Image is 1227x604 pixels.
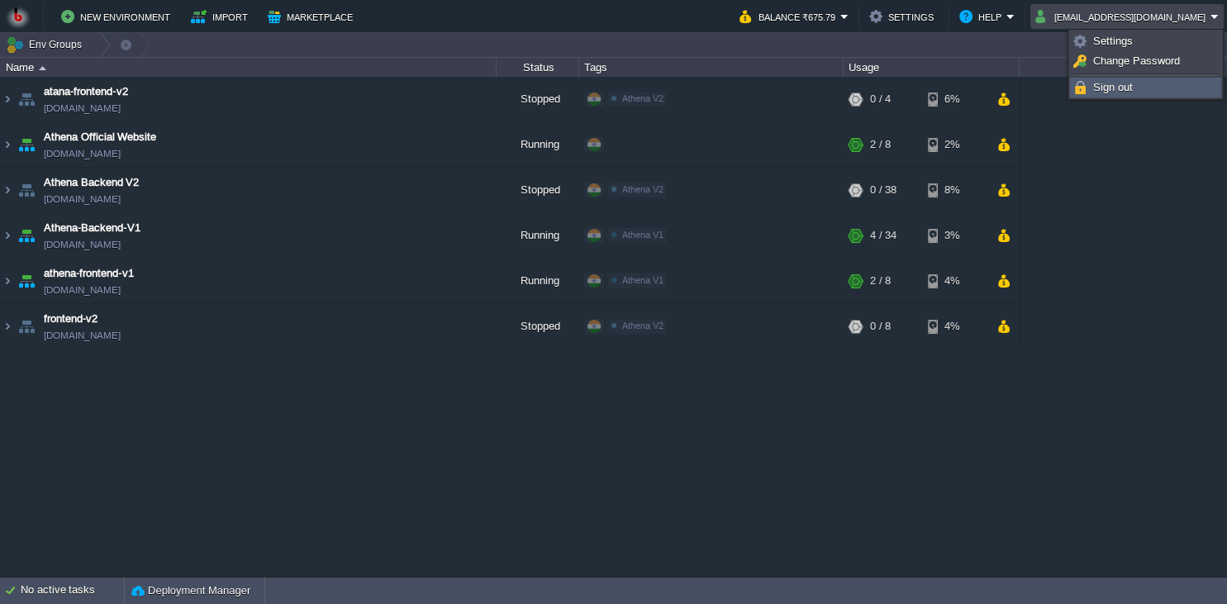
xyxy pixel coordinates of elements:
div: Stopped [497,77,579,121]
a: Athena Official Website [44,129,156,145]
button: Deployment Manager [131,583,250,599]
div: 4% [928,259,982,303]
button: New Environment [61,7,175,26]
a: [DOMAIN_NAME] [44,145,121,162]
a: frontend-v2 [44,311,97,327]
div: 0 / 4 [870,77,891,121]
div: Running [497,122,579,167]
div: No active tasks [21,578,124,604]
img: AMDAwAAAACH5BAEAAAAALAAAAAABAAEAAAICRAEAOw== [1,168,14,212]
img: Bitss Techniques [6,4,31,29]
div: Tags [580,58,843,77]
a: [DOMAIN_NAME] [44,100,121,117]
span: Athena V2 [622,321,663,331]
div: Name [2,58,496,77]
span: Sign out [1093,81,1133,93]
div: 0 / 8 [870,304,891,349]
div: Running [497,213,579,258]
a: [DOMAIN_NAME] [44,327,121,344]
div: 2 / 8 [870,122,891,167]
span: Change Password [1093,55,1180,67]
div: Running [497,259,579,303]
span: Athena V2 [622,184,663,194]
span: Athena V1 [622,230,663,240]
a: [DOMAIN_NAME] [44,191,121,207]
div: Stopped [497,304,579,349]
div: Stopped [497,168,579,212]
button: Env Groups [6,33,88,56]
div: 0 / 38 [870,168,896,212]
a: Change Password [1071,52,1220,70]
button: Balance ₹675.79 [740,7,840,26]
span: Athena V1 [622,275,663,285]
div: Usage [844,58,1019,77]
a: [DOMAIN_NAME] [44,236,121,253]
button: Help [959,7,1006,26]
img: AMDAwAAAACH5BAEAAAAALAAAAAABAAEAAAICRAEAOw== [1,122,14,167]
img: AMDAwAAAACH5BAEAAAAALAAAAAABAAEAAAICRAEAOw== [39,66,46,70]
div: 4% [928,304,982,349]
button: [EMAIL_ADDRESS][DOMAIN_NAME] [1035,7,1210,26]
a: Sign out [1071,78,1220,97]
span: Athena V2 [622,93,663,103]
img: AMDAwAAAACH5BAEAAAAALAAAAAABAAEAAAICRAEAOw== [15,213,38,258]
button: Marketplace [268,7,358,26]
a: [DOMAIN_NAME] [44,282,121,298]
div: 2% [928,122,982,167]
div: 8% [928,168,982,212]
div: 2 / 8 [870,259,891,303]
div: 4 / 34 [870,213,896,258]
img: AMDAwAAAACH5BAEAAAAALAAAAAABAAEAAAICRAEAOw== [15,122,38,167]
img: AMDAwAAAACH5BAEAAAAALAAAAAABAAEAAAICRAEAOw== [1,77,14,121]
div: 3% [928,213,982,258]
a: athena-frontend-v1 [44,265,134,282]
a: Athena Backend V2 [44,174,139,191]
img: AMDAwAAAACH5BAEAAAAALAAAAAABAAEAAAICRAEAOw== [15,304,38,349]
img: AMDAwAAAACH5BAEAAAAALAAAAAABAAEAAAICRAEAOw== [15,168,38,212]
span: Settings [1093,35,1133,47]
a: Athena-Backend-V1 [44,220,140,236]
a: Settings [1071,32,1220,50]
a: atana-frontend-v2 [44,83,128,100]
img: AMDAwAAAACH5BAEAAAAALAAAAAABAAEAAAICRAEAOw== [15,77,38,121]
img: AMDAwAAAACH5BAEAAAAALAAAAAABAAEAAAICRAEAOw== [1,213,14,258]
div: Status [497,58,578,77]
button: Import [191,7,253,26]
img: AMDAwAAAACH5BAEAAAAALAAAAAABAAEAAAICRAEAOw== [1,259,14,303]
img: AMDAwAAAACH5BAEAAAAALAAAAAABAAEAAAICRAEAOw== [15,259,38,303]
img: AMDAwAAAACH5BAEAAAAALAAAAAABAAEAAAICRAEAOw== [1,304,14,349]
div: 6% [928,77,982,121]
button: Settings [869,7,939,26]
